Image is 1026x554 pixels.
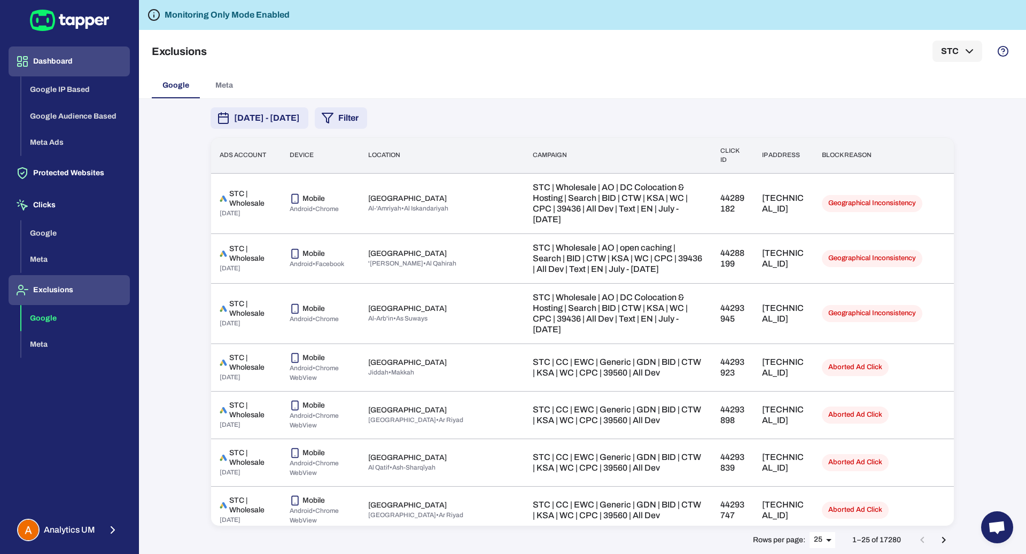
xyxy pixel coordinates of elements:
[211,138,281,173] th: Ads account
[152,45,207,58] h5: Exclusions
[368,369,414,376] span: Jiddah • Makkah
[720,404,745,426] p: 44293898
[9,56,130,65] a: Dashboard
[9,200,130,209] a: Clicks
[753,535,805,545] p: Rows per page:
[290,364,339,381] span: Android • Chrome WebView
[21,111,130,120] a: Google Audience Based
[762,452,805,473] p: [TECHNICAL_ID]
[368,315,428,322] span: Al-Arb'in • As Suways
[720,303,745,324] p: 44293945
[822,309,922,318] span: Geographical Inconsistency
[9,158,130,188] button: Protected Websites
[21,305,130,332] button: Google
[229,299,273,318] p: STC | Wholesale
[152,73,200,98] button: Google
[302,353,325,363] p: Mobile
[229,496,273,515] p: STC | Wholesale
[21,339,130,348] a: Meta
[368,464,436,471] span: Al Qatif • Ash-Sharqīyah
[813,138,954,173] th: Block reason
[290,315,339,323] span: Android • Chrome
[21,254,130,263] a: Meta
[21,137,130,146] a: Meta Ads
[220,264,240,272] span: [DATE]
[368,260,456,267] span: '[PERSON_NAME] • Al Qahirah
[822,458,889,467] span: Aborted Ad Click
[220,421,240,428] span: [DATE]
[9,514,130,545] button: Analytics UMAnalytics UM
[533,292,703,335] p: STC | Wholesale | AO | DC Colocation & Hosting | Search | BID | CTW | KSA | WC | CPC | 39436 | Al...
[368,194,447,204] p: [GEOGRAPHIC_DATA]
[290,260,344,268] span: Android • Facebook
[762,500,805,521] p: [TECHNICAL_ID]
[753,138,813,173] th: IP address
[368,205,448,212] span: Al-'Amriyah • Al Iskandariyah
[220,516,240,524] span: [DATE]
[165,9,290,21] h6: Monitoring Only Mode Enabled
[822,199,922,208] span: Geographical Inconsistency
[229,448,273,467] p: STC | Wholesale
[220,319,240,327] span: [DATE]
[368,304,447,314] p: [GEOGRAPHIC_DATA]
[290,459,339,477] span: Android • Chrome WebView
[368,249,447,259] p: [GEOGRAPHIC_DATA]
[302,249,325,259] p: Mobile
[762,303,805,324] p: [TECHNICAL_ID]
[290,412,339,429] span: Android • Chrome WebView
[981,511,1013,543] a: Open chat
[720,193,745,214] p: 44289182
[21,331,130,358] button: Meta
[533,182,703,225] p: STC | Wholesale | AO | DC Colocation & Hosting | Search | BID | CTW | KSA | WC | CPC | 39436 | Al...
[533,357,703,378] p: STC | CC | EWC | Generic | GDN | BID | CTW | KSA | WC | CPC | 39560 | All Dev
[762,248,805,269] p: [TECHNICAL_ID]
[822,363,889,372] span: Aborted Ad Click
[712,138,753,173] th: Click id
[302,401,325,410] p: Mobile
[21,84,130,93] a: Google IP Based
[720,452,745,473] p: 44293839
[810,532,835,548] div: 25
[720,500,745,521] p: 44293747
[21,103,130,130] button: Google Audience Based
[360,138,524,173] th: Location
[368,501,447,510] p: [GEOGRAPHIC_DATA]
[822,410,889,419] span: Aborted Ad Click
[315,107,367,129] button: Filter
[368,453,447,463] p: [GEOGRAPHIC_DATA]
[229,189,273,208] p: STC | Wholesale
[21,228,130,237] a: Google
[533,500,703,521] p: STC | CC | EWC | Generic | GDN | BID | CTW | KSA | WC | CPC | 39560 | All Dev
[368,416,463,424] span: [GEOGRAPHIC_DATA] • Ar Riyad
[21,313,130,322] a: Google
[302,194,325,204] p: Mobile
[229,401,273,420] p: STC | Wholesale
[290,507,339,524] span: Android • Chrome WebView
[234,112,300,124] span: [DATE] - [DATE]
[720,248,745,269] p: 44288199
[533,452,703,473] p: STC | CC | EWC | Generic | GDN | BID | CTW | KSA | WC | CPC | 39560 | All Dev
[21,220,130,247] button: Google
[762,193,805,214] p: [TECHNICAL_ID]
[211,107,308,129] button: [DATE] - [DATE]
[220,209,240,217] span: [DATE]
[933,529,954,551] button: Go to next page
[21,129,130,156] button: Meta Ads
[9,46,130,76] button: Dashboard
[220,373,240,381] span: [DATE]
[229,244,273,263] p: STC | Wholesale
[152,73,1013,98] div: platform selection
[302,496,325,505] p: Mobile
[720,357,745,378] p: 44293923
[822,254,922,263] span: Geographical Inconsistency
[18,520,38,540] img: Analytics UM
[302,304,325,314] p: Mobile
[9,275,130,305] button: Exclusions
[368,511,463,519] span: [GEOGRAPHIC_DATA] • Ar Riyad
[524,138,712,173] th: Campaign
[368,405,447,415] p: [GEOGRAPHIC_DATA]
[21,246,130,273] button: Meta
[368,358,447,368] p: [GEOGRAPHIC_DATA]
[762,357,805,378] p: [TECHNICAL_ID]
[9,285,130,294] a: Exclusions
